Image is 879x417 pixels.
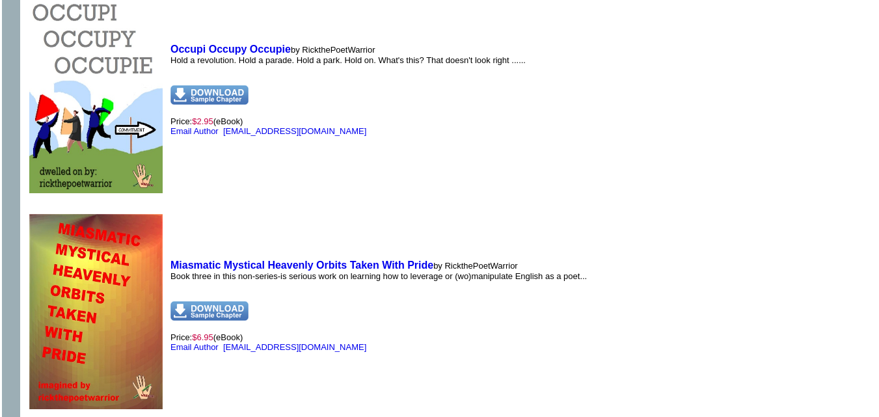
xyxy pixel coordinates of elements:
a: Email Author [170,342,219,352]
a: [EMAIL_ADDRESS][DOMAIN_NAME] [223,126,366,136]
font: $6.95 [192,332,213,342]
font: $2.95 [192,116,213,126]
a: [EMAIL_ADDRESS][DOMAIN_NAME] [223,342,366,352]
a: Email Author [170,126,219,136]
a: Occupi Occupy Occupie [170,44,291,55]
font: by RickthePoetWarrior Hold a revolution. Hold a parade. Hold a park. Hold on. What's this? That d... [170,45,526,75]
font: (eBook) [170,116,366,136]
font: Price: [170,332,366,352]
font: (eBook) [170,332,366,352]
font: by RickthePoetWarrior Book three in this non-series-is serious work on learning how to leverage o... [170,261,587,291]
img: dnsample.png [170,301,249,321]
a: Miasmatic Mystical Heavenly Orbits Taken With Pride [170,260,433,271]
img: dnsample.png [170,85,249,105]
img: 78468.jpg [29,214,163,409]
font: Price: [170,116,366,136]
